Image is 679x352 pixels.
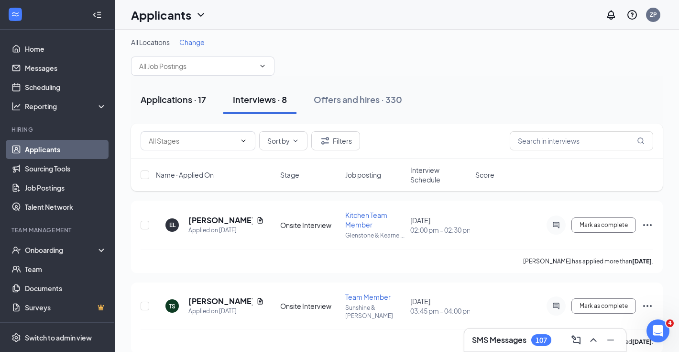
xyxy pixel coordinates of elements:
span: Kitchen Team Member [345,211,387,229]
div: 107 [536,336,547,344]
svg: ChevronDown [292,137,299,145]
b: [DATE] [632,258,652,265]
a: Talent Network [25,197,107,216]
svg: ChevronDown [240,137,247,145]
a: Scheduling [25,78,107,97]
button: Sort byChevronDown [259,131,307,150]
span: Stage [280,170,299,180]
span: Sort by [267,137,290,144]
svg: Filter [319,135,331,147]
svg: WorkstreamLogo [11,10,20,19]
div: Switch to admin view [25,333,92,342]
div: Team Management [11,226,105,234]
span: 4 [666,319,674,327]
button: ChevronUp [586,332,601,348]
span: Job posting [345,170,381,180]
svg: Settings [11,333,21,342]
svg: Collapse [92,10,102,20]
span: Score [475,170,494,180]
svg: Minimize [605,334,616,346]
svg: Document [256,216,264,224]
span: Change [179,38,205,46]
svg: MagnifyingGlass [637,137,645,145]
a: Applicants [25,140,107,159]
p: [PERSON_NAME] has applied more than . [523,257,653,265]
p: Glenstone & Kearne ... [345,231,405,239]
svg: UserCheck [11,245,21,255]
a: SurveysCrown [25,298,107,317]
div: Applications · 17 [141,93,206,105]
iframe: Intercom live chat [646,319,669,342]
span: Interview Schedule [410,165,470,184]
svg: ActiveChat [550,302,562,310]
div: Onsite Interview [280,301,339,311]
div: [DATE] [410,216,470,235]
div: ZP [650,11,657,19]
svg: QuestionInfo [626,9,638,21]
a: Team [25,260,107,279]
button: Mark as complete [571,298,636,314]
a: Sourcing Tools [25,159,107,178]
input: All Stages [149,136,236,146]
svg: Notifications [605,9,617,21]
h5: [PERSON_NAME] [188,296,252,307]
div: Reporting [25,102,107,111]
svg: ChevronDown [259,62,266,70]
span: 02:00 pm - 02:30 pm [410,225,470,235]
h1: Applicants [131,7,191,23]
div: [DATE] [410,296,470,316]
input: All Job Postings [139,61,255,71]
span: Team Member [345,293,391,301]
div: Hiring [11,125,105,134]
button: Filter Filters [311,131,360,150]
div: Interviews · 8 [233,93,287,105]
svg: Analysis [11,102,21,111]
svg: ComposeMessage [570,334,582,346]
span: All Locations [131,38,170,46]
div: Offers and hires · 330 [314,93,402,105]
svg: Ellipses [642,219,653,231]
div: Onboarding [25,245,99,255]
div: Applied on [DATE] [188,307,264,316]
a: Documents [25,279,107,298]
a: Job Postings [25,178,107,197]
svg: Document [256,297,264,305]
h5: [PERSON_NAME] [188,215,252,226]
span: Mark as complete [580,303,628,309]
svg: Ellipses [642,300,653,312]
input: Search in interviews [510,131,653,150]
svg: ActiveChat [550,221,562,229]
a: Home [25,39,107,58]
button: Minimize [603,332,618,348]
div: TS [169,302,175,310]
span: Name · Applied On [156,170,214,180]
button: ComposeMessage [569,332,584,348]
span: 03:45 pm - 04:00 pm [410,306,470,316]
b: [DATE] [632,338,652,345]
h3: SMS Messages [472,335,526,345]
svg: ChevronDown [195,9,207,21]
svg: ChevronUp [588,334,599,346]
div: Onsite Interview [280,220,339,230]
div: EL [169,221,175,229]
span: Mark as complete [580,222,628,228]
button: Mark as complete [571,217,636,233]
p: Sunshine & [PERSON_NAME] [345,304,405,320]
a: Messages [25,58,107,78]
div: Applied on [DATE] [188,226,264,235]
